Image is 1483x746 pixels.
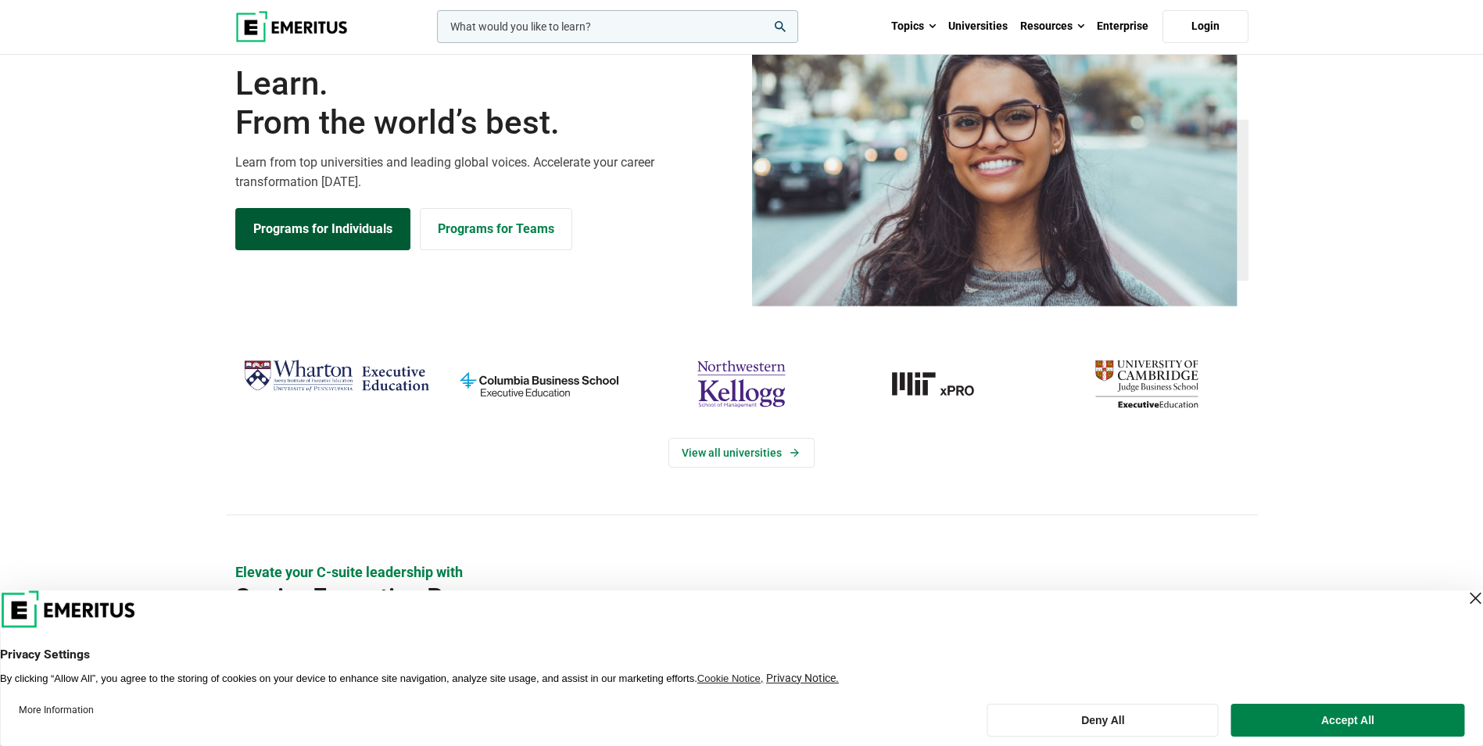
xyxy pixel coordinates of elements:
a: MIT-xPRO [851,353,1037,414]
img: columbia-business-school [446,353,632,414]
p: Learn from top universities and leading global voices. Accelerate your career transformation [DATE]. [235,152,733,192]
input: woocommerce-product-search-field-0 [437,10,798,43]
img: cambridge-judge-business-school [1053,353,1240,414]
a: View Universities [668,438,815,468]
img: northwestern-kellogg [648,353,835,414]
img: MIT xPRO [851,353,1037,414]
p: Elevate your C-suite leadership with [235,562,1248,582]
a: Explore Programs [235,208,410,250]
img: Wharton Executive Education [243,353,430,400]
a: Explore for Business [420,208,572,250]
span: From the world’s best. [235,103,733,142]
h2: Senior Executive Programs [235,582,1147,613]
h1: Learn. [235,64,733,143]
img: Learn from the world's best [752,20,1238,307]
a: Login [1162,10,1248,43]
